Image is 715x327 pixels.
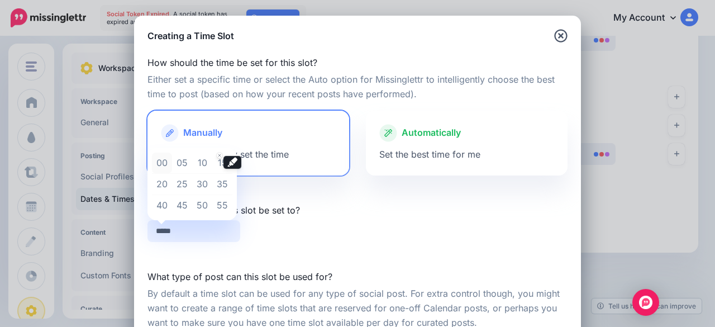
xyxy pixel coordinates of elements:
td: 05 [172,153,192,174]
div: Open Intercom Messenger [632,289,659,316]
label: How should the time be set for this slot? [147,56,568,69]
td: 35 [212,173,232,195]
td: 15 [212,153,232,174]
td: 10 [192,153,212,174]
td: 40 [152,195,172,216]
td: 50 [192,195,212,216]
p: Either set a specific time or select the Auto option for Missinglettr to intelligently choose the... [147,73,568,102]
span: Manually [183,126,222,140]
label: What time should this slot be set to? [147,203,568,217]
label: What type of post can this slot be used for? [147,270,568,283]
h5: Creating a Time Slot [147,29,234,42]
td: 25 [172,173,192,195]
span: Automatically [402,126,461,140]
td: 45 [172,195,192,216]
span: Set the best time for me [379,149,480,160]
td: 55 [212,195,232,216]
td: 30 [192,173,212,195]
td: 00 [152,153,172,174]
td: 20 [152,173,172,195]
